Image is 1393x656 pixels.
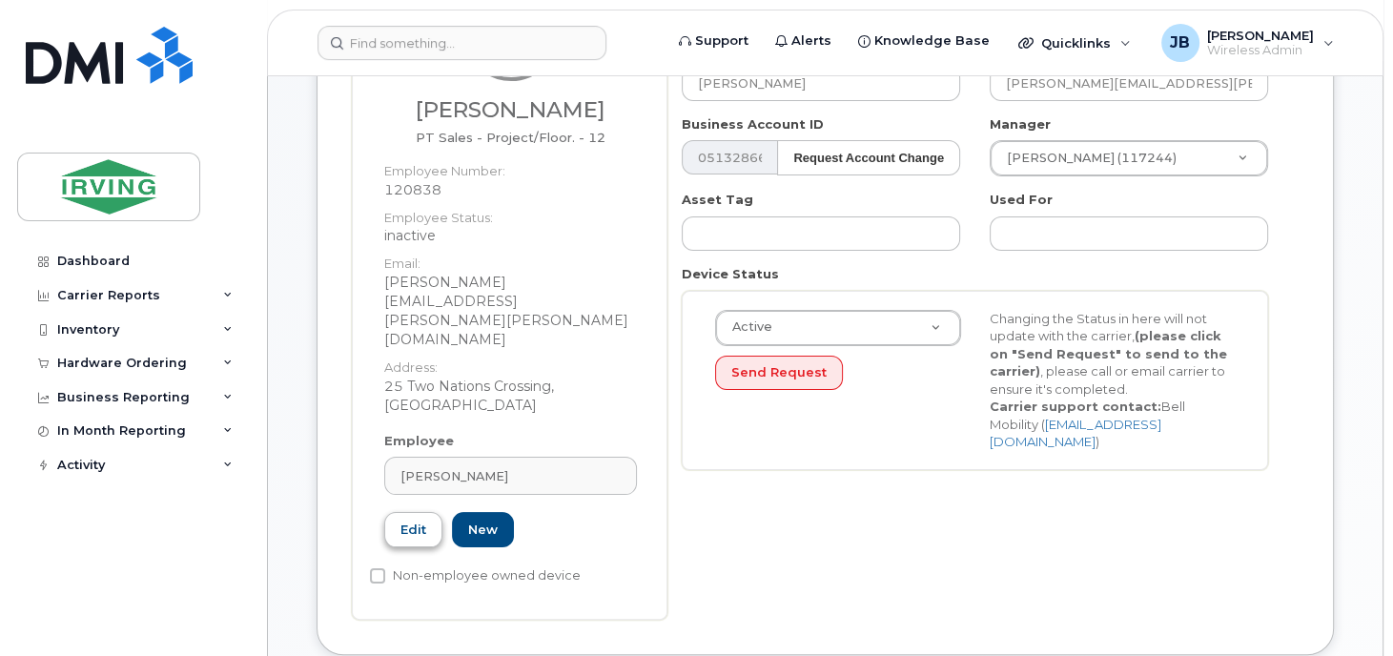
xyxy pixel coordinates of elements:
[990,115,1051,133] label: Manager
[777,140,960,175] button: Request Account Change
[666,22,762,60] a: Support
[716,311,960,345] a: Active
[318,26,606,60] input: Find something...
[791,31,831,51] span: Alerts
[990,399,1161,414] strong: Carrier support contact:
[452,512,514,547] a: New
[1170,31,1190,54] span: JB
[384,199,637,227] dt: Employee Status:
[990,328,1227,379] strong: (please click on "Send Request" to send to the carrier)
[384,457,637,495] a: [PERSON_NAME]
[1148,24,1347,62] div: Jim Briggs
[384,245,637,273] dt: Email:
[874,31,990,51] span: Knowledge Base
[793,151,944,165] strong: Request Account Change
[370,564,581,587] label: Non-employee owned device
[384,377,637,415] dd: 25 Two Nations Crossing, [GEOGRAPHIC_DATA]
[990,417,1161,450] a: [EMAIL_ADDRESS][DOMAIN_NAME]
[682,115,824,133] label: Business Account ID
[1207,28,1314,43] span: [PERSON_NAME]
[384,153,637,180] dt: Employee Number:
[682,191,753,209] label: Asset Tag
[990,191,1053,209] label: Used For
[845,22,1003,60] a: Knowledge Base
[384,180,637,199] dd: 120838
[715,356,843,391] button: Send Request
[400,467,508,485] span: [PERSON_NAME]
[384,512,442,547] a: Edit
[370,568,385,584] input: Non-employee owned device
[384,273,637,349] dd: [PERSON_NAME][EMAIL_ADDRESS][PERSON_NAME][PERSON_NAME][DOMAIN_NAME]
[416,130,605,145] span: Job title
[1207,43,1314,58] span: Wireless Admin
[762,22,845,60] a: Alerts
[975,310,1250,452] div: Changing the Status in here will not update with the carrier, , please call or email carrier to e...
[384,226,637,245] dd: inactive
[1041,35,1111,51] span: Quicklinks
[682,265,779,283] label: Device Status
[384,349,637,377] dt: Address:
[1005,24,1144,62] div: Quicklinks
[721,318,772,336] span: Active
[995,150,1177,167] span: [PERSON_NAME] (117244)
[384,432,454,450] label: Employee
[991,141,1267,175] a: [PERSON_NAME] (117244)
[384,98,637,122] h3: [PERSON_NAME]
[695,31,748,51] span: Support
